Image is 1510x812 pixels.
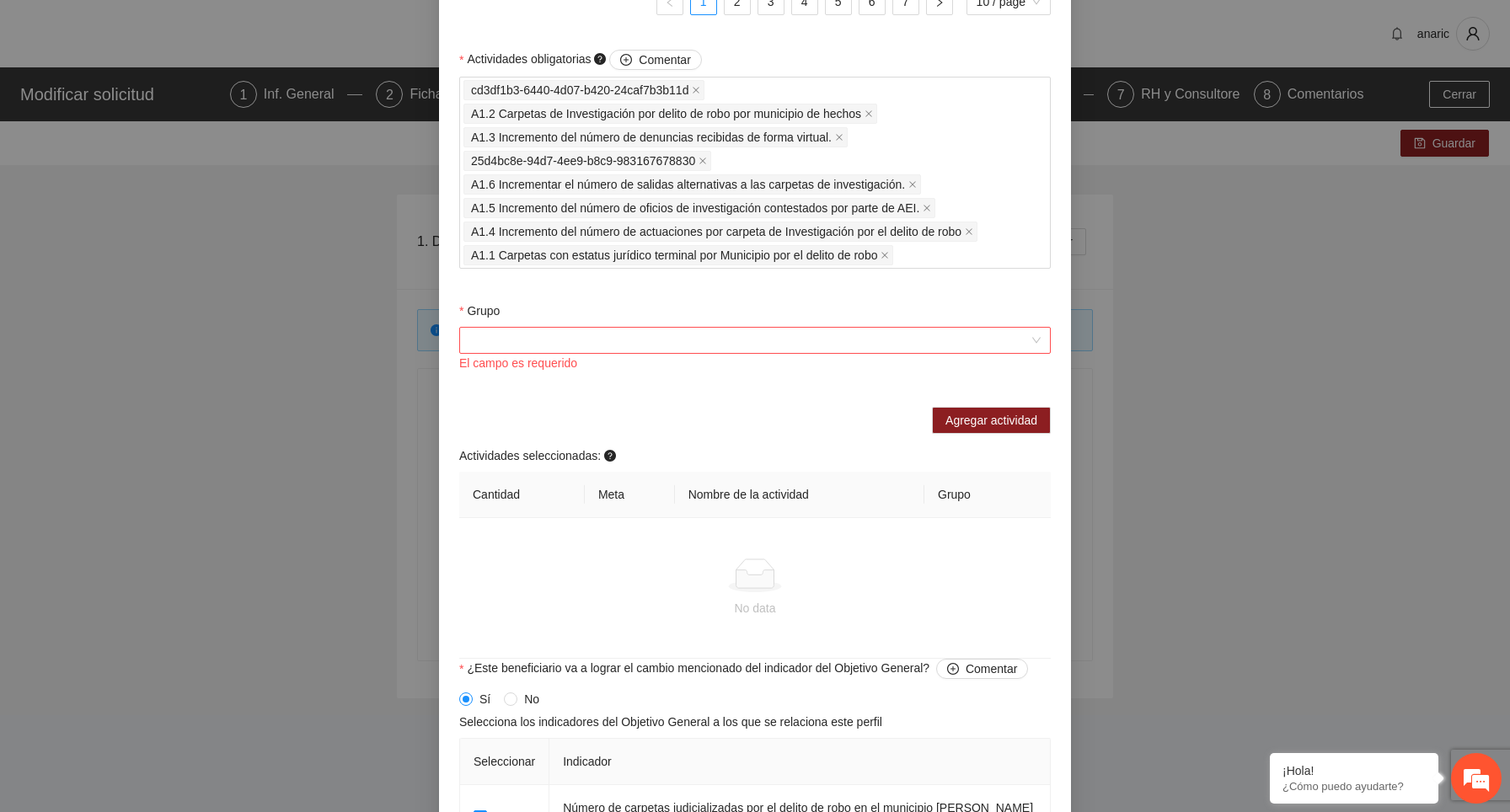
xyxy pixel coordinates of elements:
[473,690,497,708] span: Sí
[467,659,1028,679] span: ¿Este beneficiario va a lograr el cambio mencionado del indicador del Objetivo General?
[473,599,1037,617] div: No data
[835,133,843,142] span: close
[463,222,977,242] span: A1.4 Incremento del número de actuaciones por carpeta de Investigación por el delito de robo
[604,450,616,462] span: question-circle
[609,50,701,70] button: Actividades obligatorias question-circle
[908,180,917,189] span: close
[471,104,861,123] span: A1.2 Carpetas de Investigación por delito de robo por municipio de hechos
[463,104,877,124] span: A1.2 Carpetas de Investigación por delito de robo por municipio de hechos
[88,86,283,108] div: Chatee con nosotros ahora
[471,152,695,170] span: 25d4bc8e-94d7-4ee9-b8c9-983167678830
[865,110,873,118] span: close
[881,251,889,259] span: close
[459,354,1051,372] div: El campo es requerido
[459,713,882,731] span: Selecciona los indicadores del Objetivo General a los que se relaciona este perfil
[467,50,701,70] span: Actividades obligatorias
[463,245,893,265] span: A1.1 Carpetas con estatus jurídico terminal por Municipio por el delito de robo
[517,690,546,708] span: No
[471,81,688,99] span: cd3df1b3-6440-4d07-b420-24caf7b3b11d
[276,8,317,49] div: Minimizar ventana de chat en vivo
[1282,780,1426,793] p: ¿Cómo puedo ayudarte?
[463,80,704,100] span: cd3df1b3-6440-4d07-b420-24caf7b3b11d
[549,739,1051,785] th: Indicador
[1282,764,1426,777] div: ¡Hola!
[463,174,921,195] span: A1.6 Incrementar el número de salidas alternativas a las carpetas de investigación.
[471,199,919,217] span: A1.5 Incremento del número de oficios de investigación contestados por parte de AEI.
[639,51,690,69] span: Comentar
[594,53,606,65] span: question-circle
[620,54,632,67] span: plus-circle
[585,472,675,518] th: Meta
[471,222,961,241] span: A1.4 Incremento del número de actuaciones por carpeta de Investigación por el delito de robo
[471,175,905,194] span: A1.6 Incrementar el número de salidas alternativas a las carpetas de investigación.
[460,739,549,785] th: Seleccionar
[469,328,1029,353] input: Grupo
[8,460,321,519] textarea: Escriba su mensaje y pulse “Intro”
[945,411,1037,430] span: Agregar actividad
[459,302,500,320] label: Grupo
[965,227,973,236] span: close
[936,659,1028,679] button: ¿Este beneficiario va a lograr el cambio mencionado del indicador del Objetivo General?
[98,225,233,395] span: Estamos en línea.
[459,446,619,465] span: Actividades seleccionadas:
[692,86,700,94] span: close
[923,204,931,212] span: close
[932,407,1051,434] button: Agregar actividad
[699,157,707,165] span: close
[471,128,832,147] span: A1.3 Incremento del número de denuncias recibidas de forma virtual.
[938,488,971,501] span: Grupo
[675,472,924,518] th: Nombre de la actividad
[966,660,1017,678] span: Comentar
[463,127,848,147] span: A1.3 Incremento del número de denuncias recibidas de forma virtual.
[463,198,935,218] span: A1.5 Incremento del número de oficios de investigación contestados por parte de AEI.
[463,151,711,171] span: 25d4bc8e-94d7-4ee9-b8c9-983167678830
[947,663,959,676] span: plus-circle
[473,488,520,501] span: Cantidad
[471,246,877,264] span: A1.1 Carpetas con estatus jurídico terminal por Municipio por el delito de robo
